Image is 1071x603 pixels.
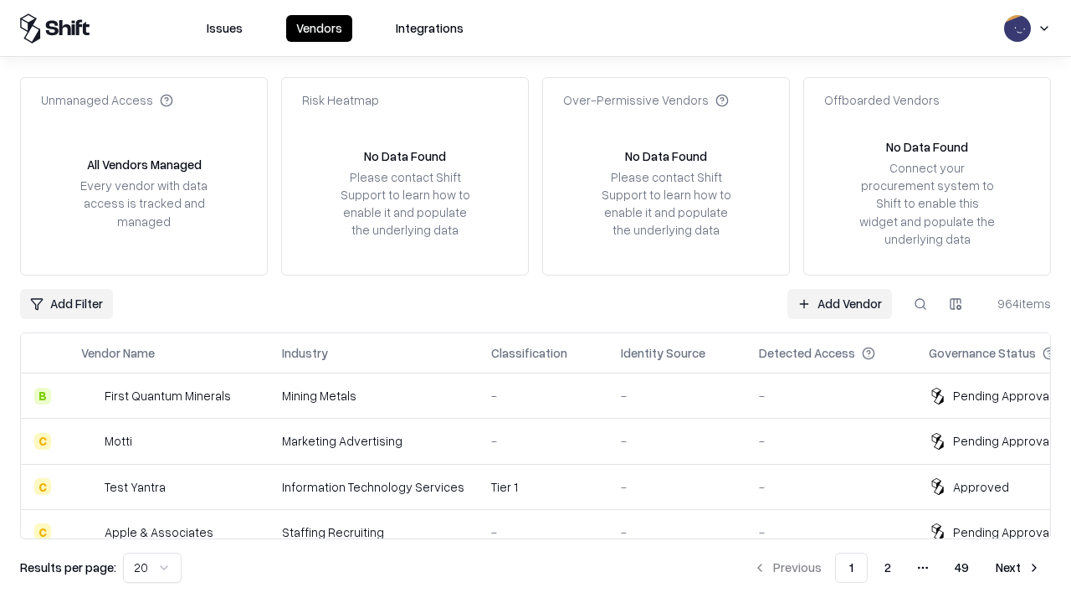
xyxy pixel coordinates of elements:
div: Pending Approval [953,523,1052,541]
div: No Data Found [364,147,446,165]
div: C [34,478,51,495]
div: Every vendor with data access is tracked and managed [74,177,213,229]
div: - [621,432,732,450]
button: 1 [835,553,868,583]
div: Pending Approval [953,387,1052,405]
div: Unmanaged Access [41,91,173,109]
div: - [759,387,902,405]
div: - [491,387,594,405]
div: Connect your procurement system to Shift to enable this widget and populate the underlying data [858,159,997,248]
div: Please contact Shift Support to learn how to enable it and populate the underlying data [336,168,474,240]
button: Add Filter [20,289,113,319]
div: - [491,523,594,541]
div: Over-Permissive Vendors [563,91,729,109]
div: C [34,433,51,450]
nav: pagination [743,553,1051,583]
div: C [34,523,51,540]
p: Results per page: [20,559,116,576]
img: Test Yantra [81,478,98,495]
button: 49 [941,553,982,583]
div: - [759,523,902,541]
div: - [759,432,902,450]
img: First Quantum Minerals [81,388,98,405]
div: Approved [953,478,1009,496]
div: Staffing Recruiting [282,523,464,541]
div: B [34,388,51,405]
div: Classification [491,344,567,362]
div: - [759,478,902,496]
div: - [491,432,594,450]
div: Risk Heatmap [302,91,379,109]
div: Information Technology Services [282,478,464,496]
div: Please contact Shift Support to learn how to enable it and populate the underlying data [597,168,735,240]
img: Apple & Associates [81,523,98,540]
button: Next [986,553,1051,583]
div: Offboarded Vendors [824,91,940,109]
div: Motti [105,432,132,450]
div: All Vendors Managed [87,156,202,173]
a: Add Vendor [787,289,892,319]
div: Industry [282,344,328,362]
div: Mining Metals [282,387,464,405]
button: Vendors [286,15,352,42]
div: Apple & Associates [105,523,213,541]
div: Pending Approval [953,432,1052,450]
button: 2 [871,553,904,583]
img: Motti [81,433,98,450]
div: Detected Access [759,344,855,362]
div: Marketing Advertising [282,432,464,450]
div: Governance Status [929,344,1036,362]
button: Issues [197,15,253,42]
div: Vendor Name [81,344,155,362]
div: - [621,387,732,405]
div: No Data Found [625,147,707,165]
div: Tier 1 [491,478,594,496]
div: - [621,523,732,541]
div: - [621,478,732,496]
button: Integrations [386,15,474,42]
div: 964 items [984,295,1051,312]
div: Identity Source [621,344,705,362]
div: First Quantum Minerals [105,387,231,405]
div: Test Yantra [105,478,166,496]
div: No Data Found [886,138,968,156]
